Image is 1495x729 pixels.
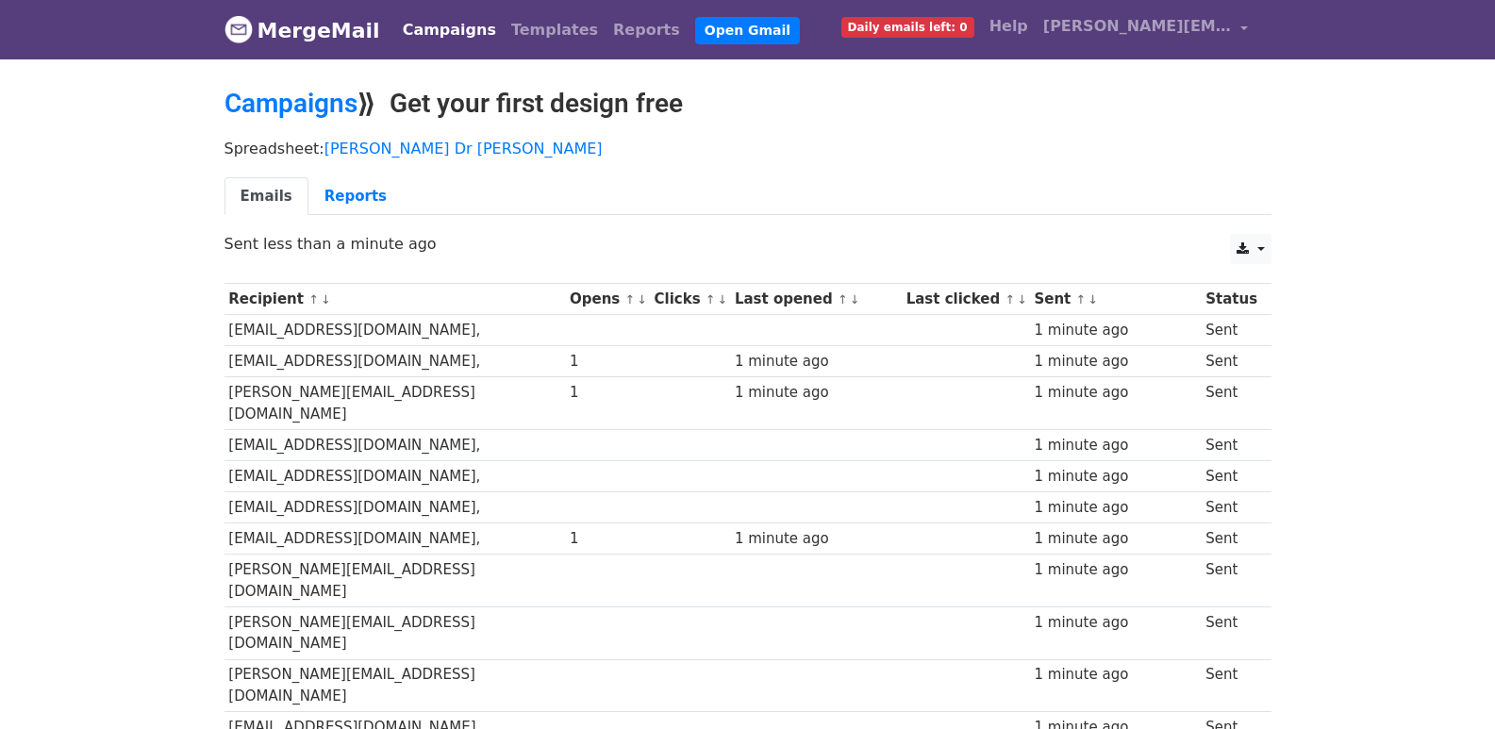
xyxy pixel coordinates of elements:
[1034,351,1196,373] div: 1 minute ago
[850,292,860,307] a: ↓
[1034,664,1196,686] div: 1 minute ago
[395,11,504,49] a: Campaigns
[224,10,380,50] a: MergeMail
[224,234,1271,254] p: Sent less than a minute ago
[1076,292,1087,307] a: ↑
[1201,461,1261,492] td: Sent
[1201,659,1261,712] td: Sent
[982,8,1036,45] a: Help
[1030,284,1202,315] th: Sent
[695,17,800,44] a: Open Gmail
[324,140,603,157] a: [PERSON_NAME] Dr [PERSON_NAME]
[1036,8,1256,52] a: [PERSON_NAME][EMAIL_ADDRESS][DOMAIN_NAME]
[838,292,848,307] a: ↑
[321,292,331,307] a: ↓
[224,659,566,712] td: [PERSON_NAME][EMAIL_ADDRESS][DOMAIN_NAME]
[308,177,403,216] a: Reports
[624,292,635,307] a: ↑
[224,377,566,430] td: [PERSON_NAME][EMAIL_ADDRESS][DOMAIN_NAME]
[224,523,566,555] td: [EMAIL_ADDRESS][DOMAIN_NAME],
[730,284,902,315] th: Last opened
[224,606,566,659] td: [PERSON_NAME][EMAIL_ADDRESS][DOMAIN_NAME]
[1043,15,1232,38] span: [PERSON_NAME][EMAIL_ADDRESS][DOMAIN_NAME]
[1201,284,1261,315] th: Status
[224,429,566,460] td: [EMAIL_ADDRESS][DOMAIN_NAME],
[224,15,253,43] img: MergeMail logo
[1034,612,1196,634] div: 1 minute ago
[841,17,974,38] span: Daily emails left: 0
[1201,606,1261,659] td: Sent
[1201,377,1261,430] td: Sent
[1201,315,1261,346] td: Sent
[570,382,645,404] div: 1
[570,528,645,550] div: 1
[650,284,730,315] th: Clicks
[504,11,606,49] a: Templates
[1034,320,1196,341] div: 1 minute ago
[1201,346,1261,377] td: Sent
[224,88,357,119] a: Campaigns
[1034,466,1196,488] div: 1 minute ago
[1034,435,1196,456] div: 1 minute ago
[1034,559,1196,581] div: 1 minute ago
[224,88,1271,120] h2: ⟫ Get your first design free
[1088,292,1098,307] a: ↓
[224,177,308,216] a: Emails
[1034,528,1196,550] div: 1 minute ago
[1201,429,1261,460] td: Sent
[606,11,688,49] a: Reports
[224,346,566,377] td: [EMAIL_ADDRESS][DOMAIN_NAME],
[224,555,566,607] td: [PERSON_NAME][EMAIL_ADDRESS][DOMAIN_NAME]
[706,292,716,307] a: ↑
[735,528,897,550] div: 1 minute ago
[735,351,897,373] div: 1 minute ago
[224,315,566,346] td: [EMAIL_ADDRESS][DOMAIN_NAME],
[565,284,650,315] th: Opens
[735,382,897,404] div: 1 minute ago
[308,292,319,307] a: ↑
[902,284,1030,315] th: Last clicked
[224,492,566,523] td: [EMAIL_ADDRESS][DOMAIN_NAME],
[1034,382,1196,404] div: 1 minute ago
[718,292,728,307] a: ↓
[224,139,1271,158] p: Spreadsheet:
[834,8,982,45] a: Daily emails left: 0
[1201,555,1261,607] td: Sent
[1201,523,1261,555] td: Sent
[1034,497,1196,519] div: 1 minute ago
[1005,292,1015,307] a: ↑
[637,292,647,307] a: ↓
[1201,492,1261,523] td: Sent
[1017,292,1027,307] a: ↓
[570,351,645,373] div: 1
[224,461,566,492] td: [EMAIL_ADDRESS][DOMAIN_NAME],
[224,284,566,315] th: Recipient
